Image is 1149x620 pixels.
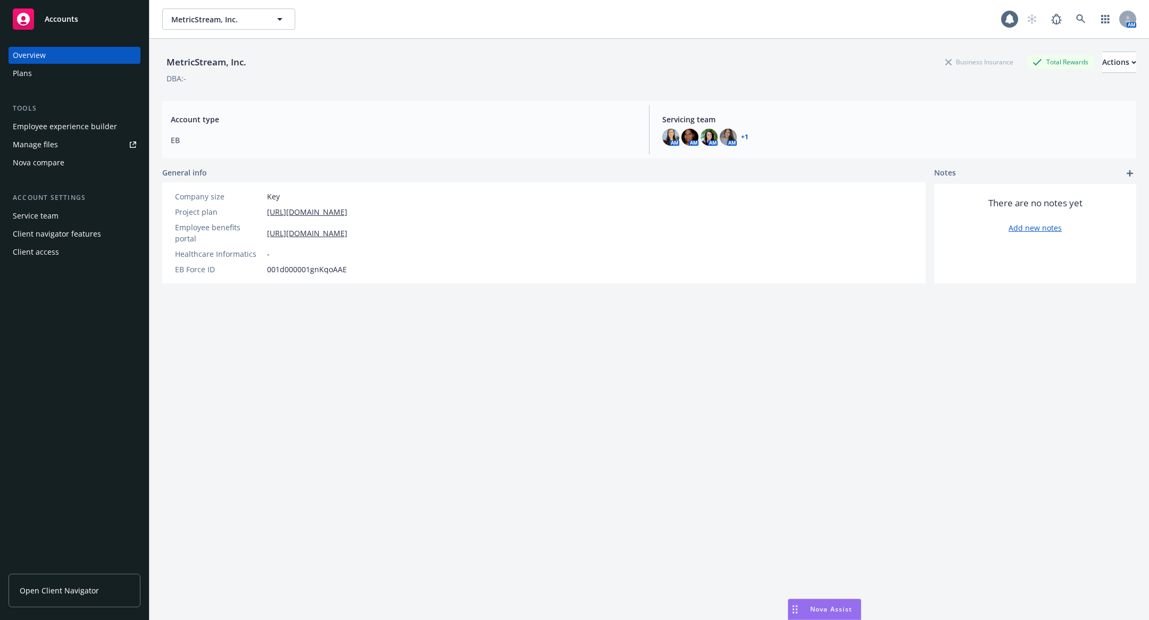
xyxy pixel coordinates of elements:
[171,114,636,125] span: Account type
[1102,52,1136,73] button: Actions
[1027,55,1094,69] div: Total Rewards
[1070,9,1092,30] a: Search
[1009,222,1062,233] a: Add new notes
[20,585,99,596] span: Open Client Navigator
[9,65,140,82] a: Plans
[1046,9,1067,30] a: Report a Bug
[1123,167,1136,180] a: add
[162,55,251,69] div: MetricStream, Inc.
[175,222,263,244] div: Employee benefits portal
[13,244,59,261] div: Client access
[267,191,280,202] span: Key
[175,264,263,275] div: EB Force ID
[267,206,347,217] a: [URL][DOMAIN_NAME]
[720,129,737,146] img: photo
[934,167,956,180] span: Notes
[788,599,802,619] div: Drag to move
[171,14,263,25] span: MetricStream, Inc.
[13,136,58,153] div: Manage files
[1102,52,1136,72] div: Actions
[13,207,59,224] div: Service team
[1021,9,1043,30] a: Start snowing
[662,129,679,146] img: photo
[45,15,78,23] span: Accounts
[175,248,263,259] div: Healthcare Informatics
[1095,9,1116,30] a: Switch app
[175,206,263,217] div: Project plan
[940,55,1019,69] div: Business Insurance
[988,197,1083,210] span: There are no notes yet
[267,228,347,239] a: [URL][DOMAIN_NAME]
[9,47,140,64] a: Overview
[267,248,270,259] span: -
[166,73,186,84] div: DBA: -
[9,4,140,34] a: Accounts
[171,135,636,146] span: EB
[13,225,101,242] div: Client navigator features
[13,47,46,64] div: Overview
[662,114,1128,125] span: Servicing team
[741,134,748,140] a: +1
[9,118,140,135] a: Employee experience builder
[810,605,852,614] span: Nova Assist
[162,167,207,178] span: General info
[9,244,140,261] a: Client access
[13,154,64,171] div: Nova compare
[701,129,718,146] img: photo
[9,103,140,114] div: Tools
[9,207,140,224] a: Service team
[9,225,140,242] a: Client navigator features
[13,65,32,82] div: Plans
[681,129,698,146] img: photo
[9,154,140,171] a: Nova compare
[175,191,263,202] div: Company size
[9,192,140,203] div: Account settings
[13,118,117,135] div: Employee experience builder
[9,136,140,153] a: Manage files
[162,9,295,30] button: MetricStream, Inc.
[267,264,347,275] span: 001d000001gnKqoAAE
[788,599,861,620] button: Nova Assist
